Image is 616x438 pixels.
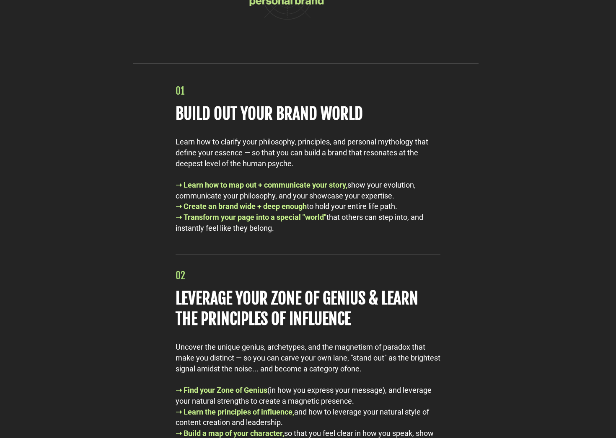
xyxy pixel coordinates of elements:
div: Uncover the unique genius, archetypes, and the magnetism of paradox that make you distinct — so y... [176,342,440,374]
div: show your evolution, communicate your philosophy, and your showcase your expertise. [176,180,440,201]
b: ➝ Learn how to map out + communicate your story, [176,180,347,189]
b: BUILD OUT YOUR BRAND WORLD [176,104,363,124]
b: ➝ [176,213,182,222]
div: Learn how to clarify your philosophy, principles, and personal mythology that define your essence... [176,137,440,233]
div: to hold your entire life path. [176,201,440,212]
div: and how to leverage your natural style of content creation and leadership. [176,407,440,428]
b: ➝ Find your Zone of Genius [176,386,267,394]
b: LEVERAGE YOUR ZONE OF GENIUS & LEARN THE PRINCIPLES OF INFLUENCE [176,289,418,329]
b: Transform your page into a special "world" [184,213,326,222]
h2: 01 [176,85,440,97]
div: (in how you express your message), and leverage your natural strengths to create a magnetic prese... [176,385,440,406]
h2: 02 [176,270,440,282]
div: that others can step into, and instantly feel like they belong. [176,212,440,233]
b: ➝ Learn the principles of influence, [176,407,294,416]
u: one [347,364,360,373]
b: ➝ Build a map of your character, [176,429,284,438]
b: ➝ [176,202,182,211]
b: Create an brand wide + deep enough [184,202,307,211]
